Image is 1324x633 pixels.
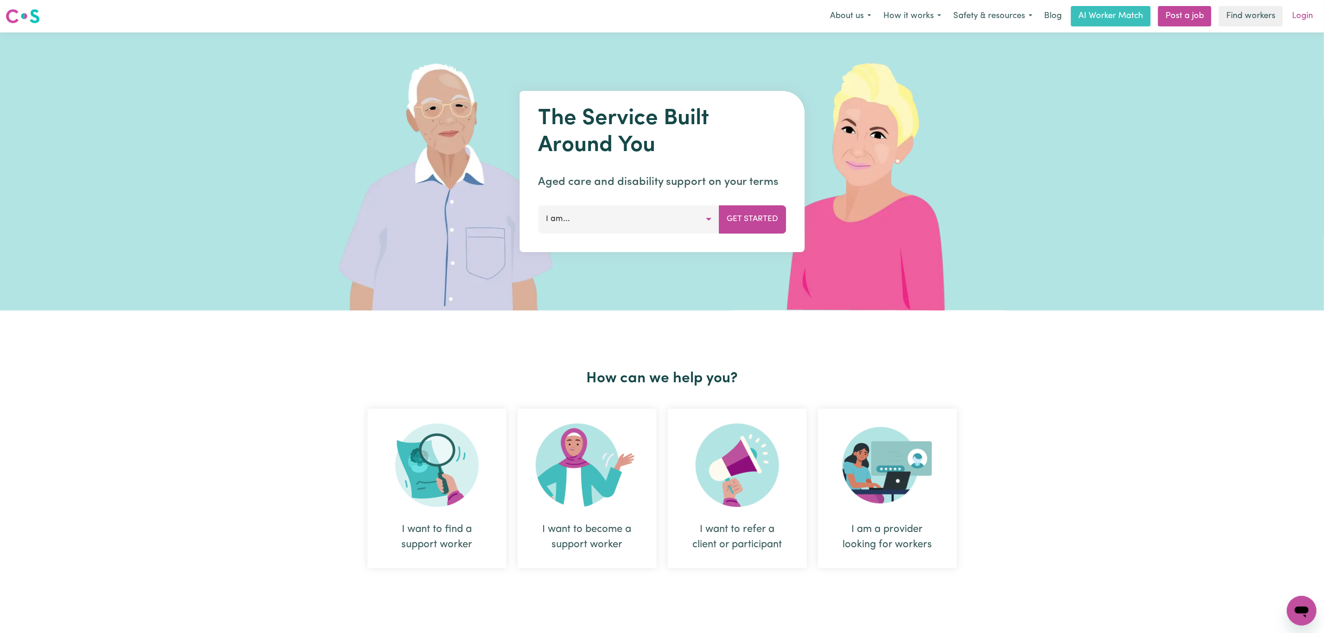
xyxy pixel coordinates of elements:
[362,370,963,387] h2: How can we help you?
[540,522,634,552] div: I want to become a support worker
[6,8,40,25] img: Careseekers logo
[390,522,484,552] div: I want to find a support worker
[690,522,785,552] div: I want to refer a client or participant
[843,424,932,507] img: Provider
[1039,6,1067,26] a: Blog
[824,6,877,26] button: About us
[367,409,507,568] div: I want to find a support worker
[538,205,719,233] button: I am...
[1286,6,1318,26] a: Login
[395,424,479,507] img: Search
[877,6,947,26] button: How it works
[538,174,786,190] p: Aged care and disability support on your terms
[1219,6,1283,26] a: Find workers
[696,424,779,507] img: Refer
[538,106,786,159] h1: The Service Built Around You
[536,424,639,507] img: Become Worker
[840,522,935,552] div: I am a provider looking for workers
[719,205,786,233] button: Get Started
[1158,6,1211,26] a: Post a job
[1287,596,1317,626] iframe: Button to launch messaging window, conversation in progress
[947,6,1039,26] button: Safety & resources
[6,6,40,27] a: Careseekers logo
[1071,6,1151,26] a: AI Worker Match
[668,409,807,568] div: I want to refer a client or participant
[818,409,957,568] div: I am a provider looking for workers
[518,409,657,568] div: I want to become a support worker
